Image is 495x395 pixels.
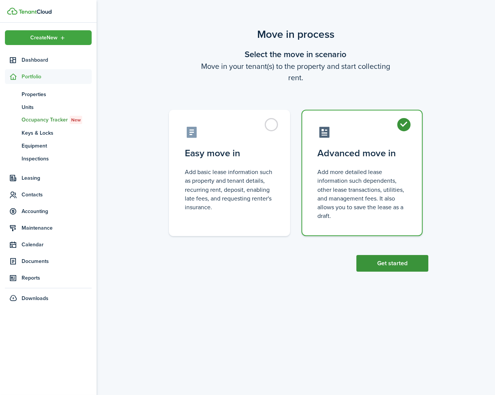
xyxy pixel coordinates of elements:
[163,61,428,83] wizard-step-header-description: Move in your tenant(s) to the property and start collecting rent.
[317,146,407,160] control-radio-card-title: Advanced move in
[22,103,92,111] span: Units
[22,174,92,182] span: Leasing
[185,146,274,160] control-radio-card-title: Easy move in
[5,53,92,67] a: Dashboard
[22,191,92,199] span: Contacts
[163,26,428,42] scenario-title: Move in process
[31,35,58,40] span: Create New
[7,8,17,15] img: TenantCloud
[22,224,92,232] span: Maintenance
[22,294,48,302] span: Downloads
[22,241,92,249] span: Calendar
[19,9,52,14] img: TenantCloud
[317,168,407,220] control-radio-card-description: Add more detailed lease information such dependents, other lease transactions, utilities, and man...
[5,152,92,165] a: Inspections
[22,116,92,124] span: Occupancy Tracker
[5,114,92,126] a: Occupancy TrackerNew
[22,90,92,98] span: Properties
[22,56,92,64] span: Dashboard
[22,142,92,150] span: Equipment
[5,271,92,285] a: Reports
[22,207,92,215] span: Accounting
[356,255,428,272] button: Get started
[22,155,92,163] span: Inspections
[5,139,92,152] a: Equipment
[5,88,92,101] a: Properties
[22,73,92,81] span: Portfolio
[71,117,81,123] span: New
[22,274,92,282] span: Reports
[163,48,428,61] wizard-step-header-title: Select the move in scenario
[5,30,92,45] button: Open menu
[185,168,274,211] control-radio-card-description: Add basic lease information such as property and tenant details, recurring rent, deposit, enablin...
[5,126,92,139] a: Keys & Locks
[5,101,92,114] a: Units
[22,257,92,265] span: Documents
[22,129,92,137] span: Keys & Locks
